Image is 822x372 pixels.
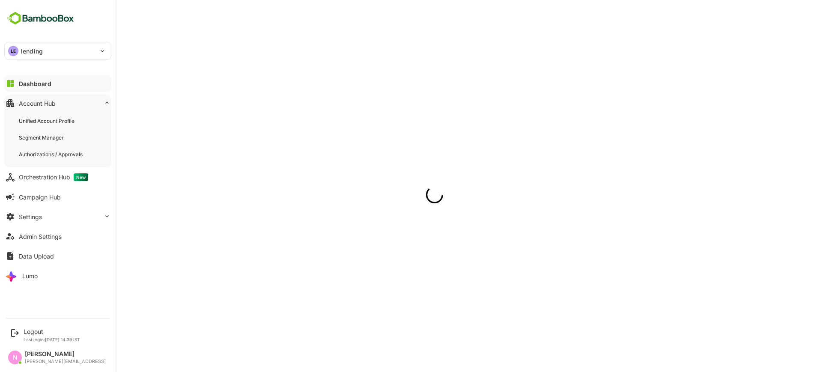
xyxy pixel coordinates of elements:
button: Settings [4,208,111,225]
div: [PERSON_NAME] [25,351,106,358]
div: Dashboard [19,80,51,87]
div: LE [8,46,18,56]
button: Admin Settings [4,228,111,245]
div: Settings [19,213,42,220]
div: Unified Account Profile [19,117,76,125]
div: N [8,351,22,364]
button: Campaign Hub [4,188,111,205]
div: Campaign Hub [19,193,61,201]
button: Dashboard [4,75,111,92]
div: Account Hub [19,100,56,107]
p: Last login: [DATE] 14:39 IST [24,337,80,342]
div: [PERSON_NAME][EMAIL_ADDRESS] [25,359,106,364]
div: Lumo [22,272,38,280]
div: Logout [24,328,80,335]
span: New [74,173,88,181]
p: lending [21,47,43,56]
div: Segment Manager [19,134,66,141]
button: Lumo [4,267,111,284]
div: Data Upload [19,253,54,260]
button: Account Hub [4,95,111,112]
img: BambooboxFullLogoMark.5f36c76dfaba33ec1ec1367b70bb1252.svg [4,10,77,27]
div: Authorizations / Approvals [19,151,84,158]
button: Data Upload [4,247,111,265]
div: Admin Settings [19,233,62,240]
button: Orchestration HubNew [4,169,111,186]
div: LElending [5,42,111,60]
div: Orchestration Hub [19,173,88,181]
